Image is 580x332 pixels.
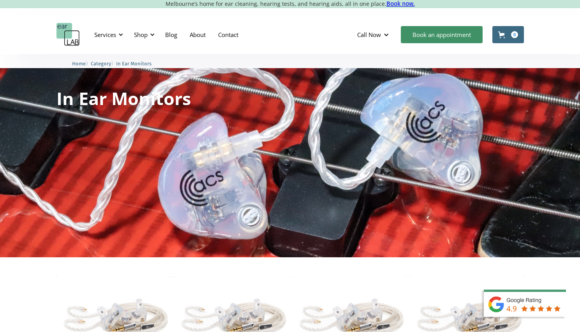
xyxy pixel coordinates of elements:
a: Book an appointment [401,26,483,43]
a: Home [72,60,86,67]
div: Services [94,31,116,39]
li: 〉 [72,60,91,68]
a: Contact [212,23,245,46]
div: 0 [511,31,518,38]
span: In Ear Monitors [116,61,152,67]
div: Shop [134,31,148,39]
div: Services [90,23,125,46]
a: Category [91,60,111,67]
div: Shop [129,23,157,46]
span: Category [91,61,111,67]
a: Open cart [492,26,524,43]
span: Home [72,61,86,67]
a: home [56,23,80,46]
a: About [183,23,212,46]
li: 〉 [91,60,116,68]
h1: In Ear Monitors [56,90,191,107]
div: Call Now [357,31,381,39]
div: Call Now [351,23,397,46]
a: In Ear Monitors [116,60,152,67]
a: Blog [159,23,183,46]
